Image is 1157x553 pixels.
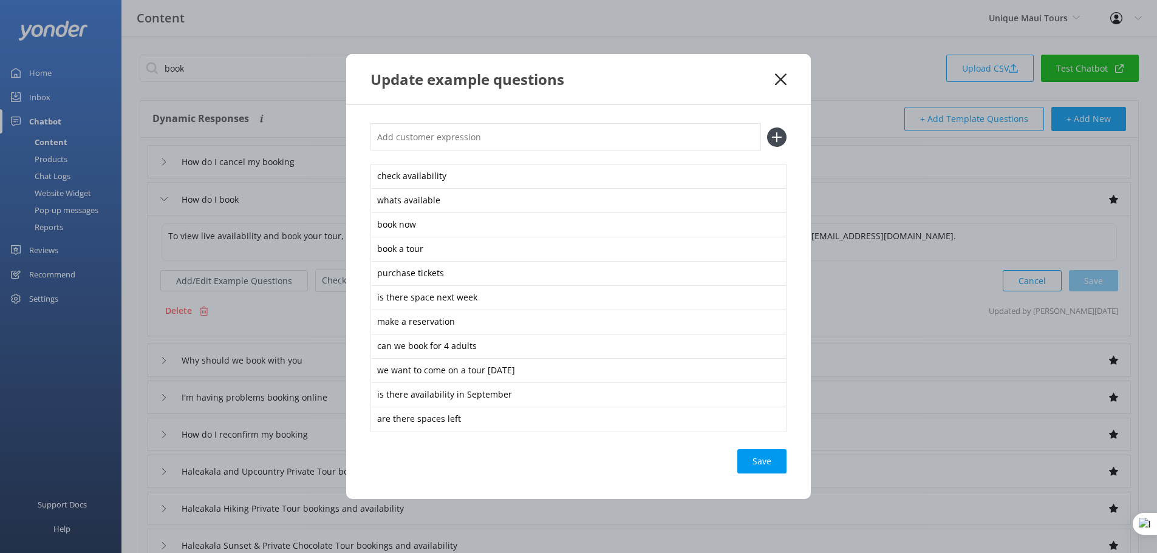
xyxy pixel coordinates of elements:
div: is there space next week [370,285,787,311]
div: are there spaces left [370,407,787,432]
div: Update example questions [370,69,775,89]
button: Save [737,449,787,473]
div: book now [370,212,787,238]
div: whats available [370,188,787,214]
div: is there availability in September [370,382,787,408]
div: book a tour [370,237,787,262]
input: Add customer expression [370,123,761,151]
div: purchase tickets [370,261,787,287]
div: check availability [370,164,787,189]
div: make a reservation [370,310,787,335]
div: can we book for 4 adults [370,334,787,359]
div: we want to come on a tour [DATE] [370,358,787,384]
button: Close [775,73,787,86]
